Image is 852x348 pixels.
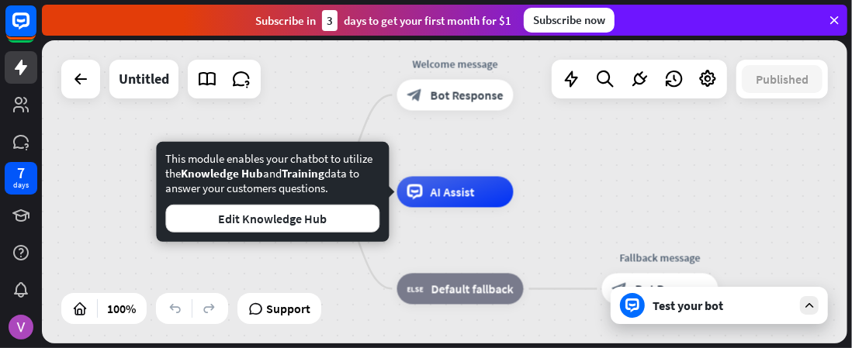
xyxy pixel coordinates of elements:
[386,57,525,72] div: Welcome message
[407,281,424,297] i: block_fallback
[653,298,792,313] div: Test your bot
[431,281,514,297] span: Default fallback
[322,10,338,31] div: 3
[431,88,504,103] span: Bot Response
[407,88,423,103] i: block_bot_response
[181,166,263,181] span: Knowledge Hub
[524,8,615,33] div: Subscribe now
[255,10,511,31] div: Subscribe in days to get your first month for $1
[266,296,310,321] span: Support
[165,151,379,233] div: This module enables your chatbot to utilize the and data to answer your customers questions.
[742,65,823,93] button: Published
[282,166,324,181] span: Training
[17,166,25,180] div: 7
[591,250,730,266] div: Fallback message
[119,60,169,98] div: Untitled
[102,296,140,321] div: 100%
[165,205,379,233] button: Edit Knowledge Hub
[12,6,59,53] button: Open LiveChat chat widget
[612,281,628,297] i: block_bot_response
[5,162,37,195] a: 7 days
[13,180,29,191] div: days
[636,281,708,297] span: Bot Response
[431,184,475,200] span: AI Assist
